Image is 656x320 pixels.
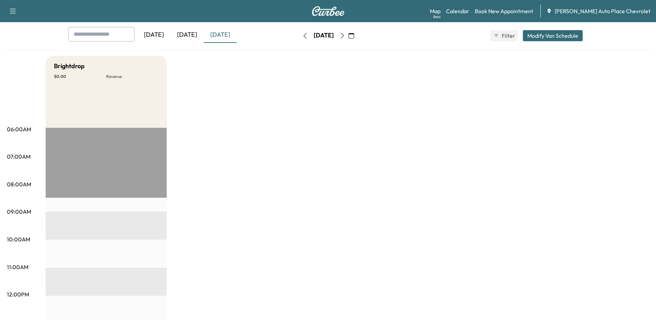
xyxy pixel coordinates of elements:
p: 11:00AM [7,263,28,271]
p: 07:00AM [7,152,30,161]
div: Beta [433,14,441,19]
button: Filter [490,30,517,41]
p: Revenue [106,74,158,79]
p: 10:00AM [7,235,30,243]
a: MapBeta [430,7,441,15]
div: [DATE] [170,27,204,43]
a: Calendar [446,7,469,15]
div: [DATE] [204,27,237,43]
p: 08:00AM [7,180,31,188]
div: [DATE] [137,27,170,43]
a: Book New Appointment [475,7,533,15]
p: 12:00PM [7,290,29,299]
button: Modify Van Schedule [523,30,583,41]
span: [PERSON_NAME] Auto Place Chevrolet [555,7,650,15]
div: [DATE] [314,31,334,40]
span: Filter [502,32,514,40]
p: 09:00AM [7,207,31,216]
p: 06:00AM [7,125,31,133]
img: Curbee Logo [312,6,345,16]
h5: Brightdrop [54,61,85,71]
p: $ 0.00 [54,74,106,79]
